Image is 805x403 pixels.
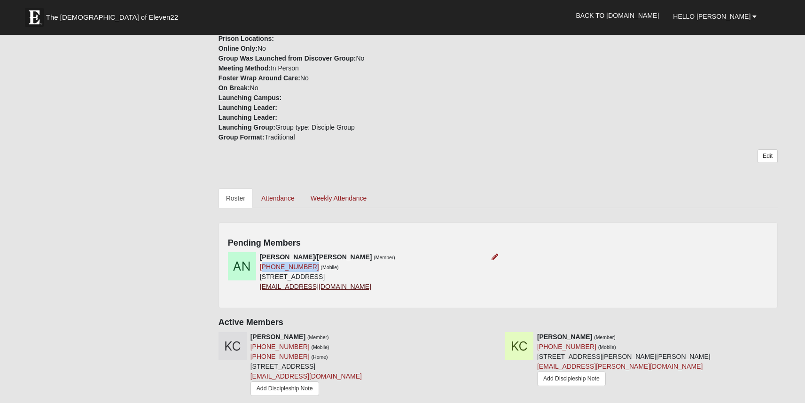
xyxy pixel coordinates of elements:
[219,104,277,111] strong: Launching Leader:
[219,45,258,52] strong: Online Only:
[250,343,310,350] a: [PHONE_NUMBER]
[25,8,44,27] img: Eleven22 logo
[312,354,328,360] small: (Home)
[219,84,250,92] strong: On Break:
[673,13,750,20] span: Hello [PERSON_NAME]
[219,124,275,131] strong: Launching Group:
[250,333,305,341] strong: [PERSON_NAME]
[537,343,596,350] a: [PHONE_NUMBER]
[598,344,616,350] small: (Mobile)
[219,64,271,72] strong: Meeting Method:
[250,332,362,398] div: [STREET_ADDRESS]
[250,372,362,380] a: [EMAIL_ADDRESS][DOMAIN_NAME]
[312,344,329,350] small: (Mobile)
[219,318,778,328] h4: Active Members
[219,35,274,42] strong: Prison Locations:
[537,363,703,370] a: [EMAIL_ADDRESS][PERSON_NAME][DOMAIN_NAME]
[254,188,302,208] a: Attendance
[594,334,616,340] small: (Member)
[374,255,395,260] small: (Member)
[46,13,178,22] span: The [DEMOGRAPHIC_DATA] of Eleven22
[260,283,371,290] a: [EMAIL_ADDRESS][DOMAIN_NAME]
[260,263,319,271] a: [PHONE_NUMBER]
[303,188,375,208] a: Weekly Attendance
[20,3,208,27] a: The [DEMOGRAPHIC_DATA] of Eleven22
[228,238,769,248] h4: Pending Members
[260,252,395,292] div: [STREET_ADDRESS]
[219,94,282,101] strong: Launching Campus:
[250,353,310,360] a: [PHONE_NUMBER]
[219,74,300,82] strong: Foster Wrap Around Care:
[666,5,764,28] a: Hello [PERSON_NAME]
[219,114,277,121] strong: Launching Leader:
[250,381,319,396] a: Add Discipleship Note
[219,188,253,208] a: Roster
[758,149,778,163] a: Edit
[537,332,711,390] div: [STREET_ADDRESS][PERSON_NAME][PERSON_NAME]
[260,253,372,261] strong: [PERSON_NAME]/[PERSON_NAME]
[537,372,606,386] a: Add Discipleship Note
[219,133,265,141] strong: Group Format:
[537,333,592,341] strong: [PERSON_NAME]
[219,54,356,62] strong: Group Was Launched from Discover Group:
[569,4,666,27] a: Back to [DOMAIN_NAME]
[321,264,339,270] small: (Mobile)
[307,334,329,340] small: (Member)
